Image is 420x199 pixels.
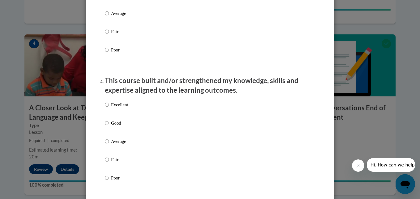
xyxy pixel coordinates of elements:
[105,46,109,53] input: Poor
[111,175,128,181] p: Poor
[111,10,128,17] p: Average
[111,101,128,108] p: Excellent
[105,175,109,181] input: Poor
[367,158,415,172] iframe: Message from company
[111,46,128,53] p: Poor
[105,101,109,108] input: Excellent
[111,120,128,126] p: Good
[111,28,128,35] p: Fair
[105,28,109,35] input: Fair
[105,138,109,145] input: Average
[105,10,109,17] input: Average
[111,138,128,145] p: Average
[111,156,128,163] p: Fair
[4,4,50,9] span: Hi. How can we help?
[105,76,315,95] p: This course built and/or strengthened my knowledge, skills and expertise aligned to the learning ...
[105,156,109,163] input: Fair
[352,159,364,172] iframe: Close message
[105,120,109,126] input: Good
